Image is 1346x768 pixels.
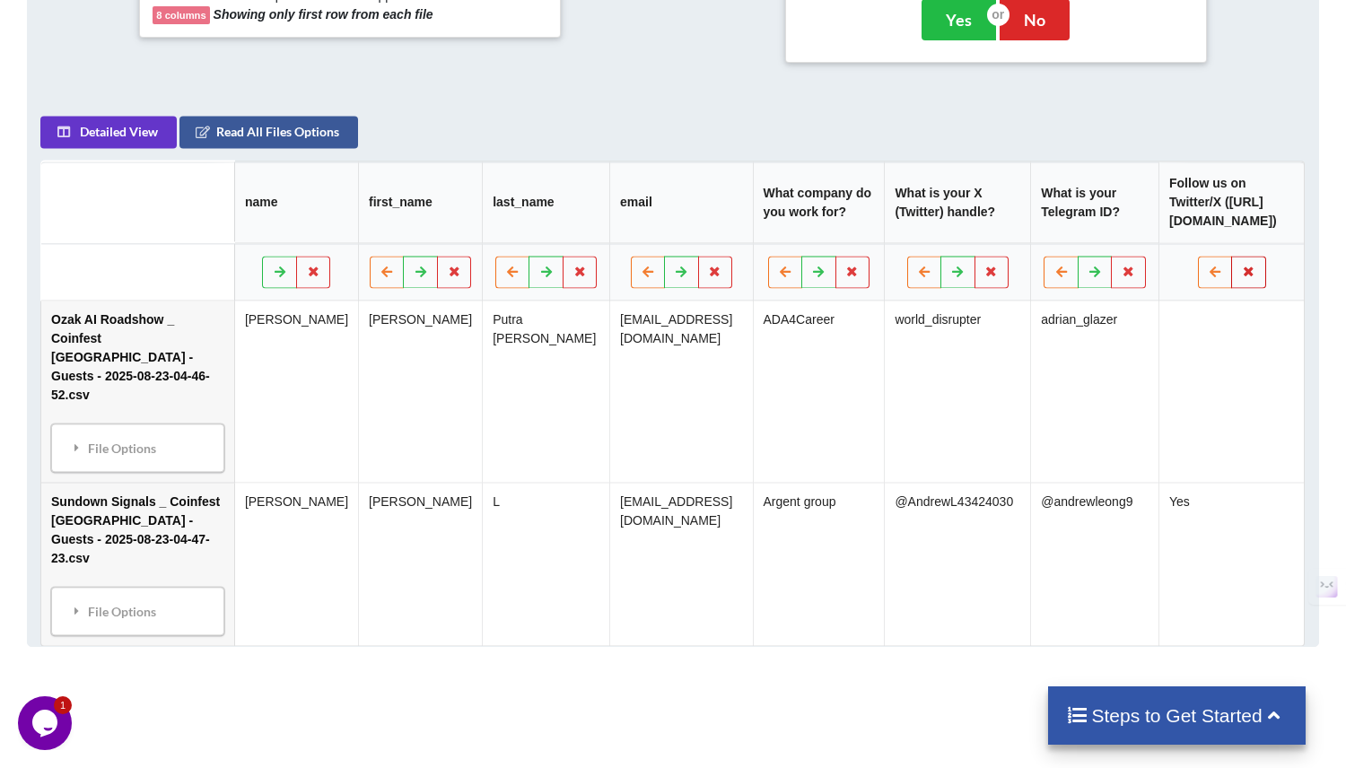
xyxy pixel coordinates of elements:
[1158,161,1304,243] th: Follow us on Twitter/X ([URL][DOMAIN_NAME])
[483,301,610,482] td: Putra [PERSON_NAME]
[358,161,482,243] th: first_name
[41,482,234,645] td: Sundown Signals _ Coinfest [GEOGRAPHIC_DATA] - Guests - 2025-08-23-04-47-23.csv
[753,482,885,645] td: Argent group
[214,7,433,22] b: Showing only first row from each file
[753,161,885,243] th: What company do you work for?
[1158,482,1304,645] td: Yes
[1066,704,1288,727] h4: Steps to Get Started
[885,161,1031,243] th: What is your X (Twitter) handle?
[358,301,482,482] td: [PERSON_NAME]
[483,161,610,243] th: last_name
[609,161,752,243] th: email
[234,482,358,645] td: [PERSON_NAME]
[41,301,234,482] td: Ozak AI Roadshow _ Coinfest [GEOGRAPHIC_DATA] - Guests - 2025-08-23-04-46-52.csv
[1031,301,1159,482] td: adrian_glazer
[483,482,610,645] td: L
[57,592,219,630] div: File Options
[885,482,1031,645] td: @AndrewL43424030
[57,429,219,467] div: File Options
[1031,161,1159,243] th: What is your Telegram ID?
[18,696,75,750] iframe: chat widget
[609,482,752,645] td: [EMAIL_ADDRESS][DOMAIN_NAME]
[1031,482,1159,645] td: @andrewleong9
[156,10,205,21] b: 8 columns
[885,301,1031,482] td: world_disrupter
[40,116,177,148] button: Detailed View
[358,482,482,645] td: [PERSON_NAME]
[609,301,752,482] td: [EMAIL_ADDRESS][DOMAIN_NAME]
[234,161,358,243] th: name
[753,301,885,482] td: ADA4Career
[234,301,358,482] td: [PERSON_NAME]
[179,116,358,148] button: Read All Files Options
